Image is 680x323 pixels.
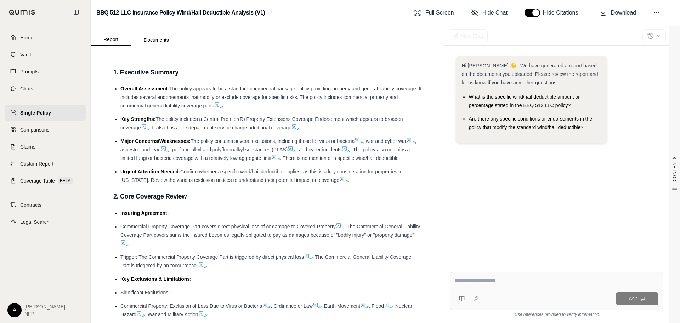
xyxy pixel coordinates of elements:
[20,143,35,150] span: Claims
[120,254,411,268] span: . The Commercial General Liability Coverage Part is triggered by an "occurrence"
[207,312,208,317] span: .
[91,34,131,46] button: Report
[120,116,403,130] span: The policy includes a Central Premier(R) Property Extensions Coverage Endorsement which appears t...
[469,94,580,108] span: What is the specific wind/hail deductible amount or percentage stated in the BBQ 512 LLC policy?
[369,303,384,309] span: , Flood
[5,122,86,138] a: Comparisons
[120,303,262,309] span: Commercial Property: Exclusion of Loss Due to Virus or Bacteria
[24,303,65,310] span: [PERSON_NAME]
[5,139,86,155] a: Claims
[5,105,86,121] a: Single Policy
[597,6,639,20] button: Download
[113,190,421,203] h3: 2. Core Coverage Review
[5,197,86,213] a: Contracts
[169,147,288,152] span: , perfluoroalkyl and polyfluoroalkyl substances (PFAS)
[468,6,510,20] button: Hide Chat
[271,303,312,309] span: , Ordinance or Law
[120,290,170,295] span: Significant Exclusions:
[363,138,406,144] span: , war and cyber war
[120,224,420,238] span: . The Commercial General Liability Coverage Part covers sums the insured becomes legally obligate...
[58,177,73,184] span: BETA
[672,156,678,182] span: CONTENTS
[425,9,454,17] span: Full Screen
[482,9,508,17] span: Hide Chat
[207,263,208,268] span: .
[280,155,400,161] span: . There is no mention of a specific wind/hail deductible.
[20,51,31,58] span: Vault
[129,241,130,246] span: .
[9,10,35,15] img: Qumis Logo
[616,292,658,305] button: Ask
[296,147,341,152] span: , and cyber incidents
[120,210,169,216] span: Insuring Agreement:
[24,310,65,317] span: NFP
[5,173,86,189] a: Coverage TableBETA
[629,296,637,301] span: Ask
[120,254,304,260] span: Trigger: The Commercial Property Coverage Part is triggered by direct physical loss
[300,125,301,130] span: .
[611,9,636,17] span: Download
[20,85,33,92] span: Chats
[469,116,592,130] span: Are there any specific conditions or endorsements in the policy that modify the standard wind/hai...
[348,177,349,183] span: .
[120,224,336,229] span: Commercial Property Coverage Part covers direct physical loss of or damage to Covered Property
[7,303,22,317] div: A
[120,303,412,317] span: , Nuclear Hazard
[20,34,33,41] span: Home
[461,63,598,85] span: Hi [PERSON_NAME] 👋 - We have generated a report based on the documents you uploaded. Please revie...
[120,116,156,122] span: Key Strengths:
[120,138,191,144] span: Major Concerns/Weaknesses:
[5,214,86,230] a: Legal Search
[20,160,53,167] span: Custom Report
[20,201,41,208] span: Contracts
[20,177,55,184] span: Coverage Table
[5,81,86,96] a: Chats
[223,103,224,108] span: .
[149,125,292,130] span: . It also has a fire department service charge additional coverage
[20,218,50,225] span: Legal Search
[543,9,583,17] span: Hide Citations
[96,6,265,19] h2: BBQ 512 LLC Insurance Policy Wind/Hail Deductible Analysis (V1)
[191,138,355,144] span: The policy contains several exclusions, including those for virus or bacteria
[120,169,180,174] span: Urgent Attention Needed:
[5,30,86,45] a: Home
[5,64,86,79] a: Prompts
[411,6,457,20] button: Full Screen
[145,312,198,317] span: , War and Military Action
[120,169,402,183] span: Confirm whether a specific wind/hail deductible applies, as this is a key consideration for prope...
[20,68,39,75] span: Prompts
[5,47,86,62] a: Vault
[113,66,421,79] h3: 1. Executive Summary
[120,86,169,91] span: Overall Assessment:
[321,303,361,309] span: , Earth Movement
[5,156,86,172] a: Custom Report
[450,310,663,317] div: *Use references provided to verify information.
[20,109,51,116] span: Single Policy
[70,6,82,18] button: Collapse sidebar
[120,86,421,108] span: The policy appears to be a standard commercial package policy providing property and general liab...
[120,276,192,282] span: Key Exclusions & Limitations:
[131,34,182,46] button: Documents
[20,126,49,133] span: Comparisons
